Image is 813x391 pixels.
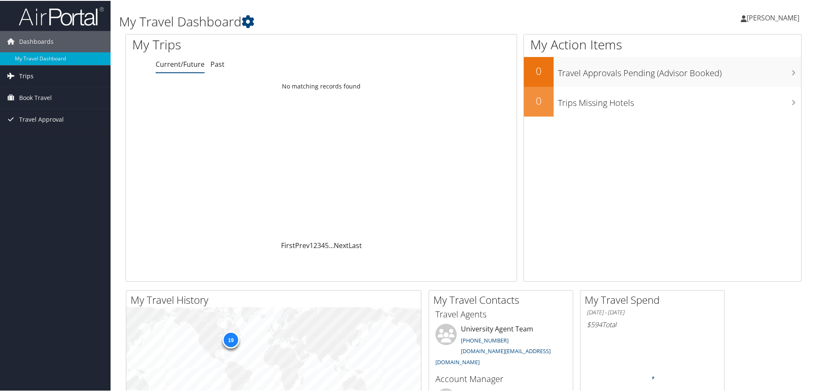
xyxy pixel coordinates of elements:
[587,308,718,316] h6: [DATE] - [DATE]
[325,240,329,249] a: 5
[741,4,808,30] a: [PERSON_NAME]
[317,240,321,249] a: 3
[19,6,104,26] img: airportal-logo.png
[19,86,52,108] span: Book Travel
[313,240,317,249] a: 2
[131,292,421,306] h2: My Travel History
[524,63,554,77] h2: 0
[461,336,509,343] a: [PHONE_NUMBER]
[281,240,295,249] a: First
[321,240,325,249] a: 4
[558,92,801,108] h3: Trips Missing Hotels
[435,308,566,320] h3: Travel Agents
[587,319,602,328] span: $594
[558,62,801,78] h3: Travel Approvals Pending (Advisor Booked)
[587,319,718,328] h6: Total
[524,93,554,107] h2: 0
[19,65,34,86] span: Trips
[156,59,205,68] a: Current/Future
[132,35,347,53] h1: My Trips
[295,240,310,249] a: Prev
[310,240,313,249] a: 1
[747,12,799,22] span: [PERSON_NAME]
[585,292,724,306] h2: My Travel Spend
[126,78,517,93] td: No matching records found
[349,240,362,249] a: Last
[119,12,578,30] h1: My Travel Dashboard
[524,86,801,116] a: 0Trips Missing Hotels
[19,30,54,51] span: Dashboards
[435,346,551,365] a: [DOMAIN_NAME][EMAIL_ADDRESS][DOMAIN_NAME]
[222,331,239,348] div: 19
[334,240,349,249] a: Next
[433,292,573,306] h2: My Travel Contacts
[524,35,801,53] h1: My Action Items
[524,56,801,86] a: 0Travel Approvals Pending (Advisor Booked)
[431,323,571,368] li: University Agent Team
[19,108,64,129] span: Travel Approval
[210,59,225,68] a: Past
[435,372,566,384] h3: Account Manager
[329,240,334,249] span: …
